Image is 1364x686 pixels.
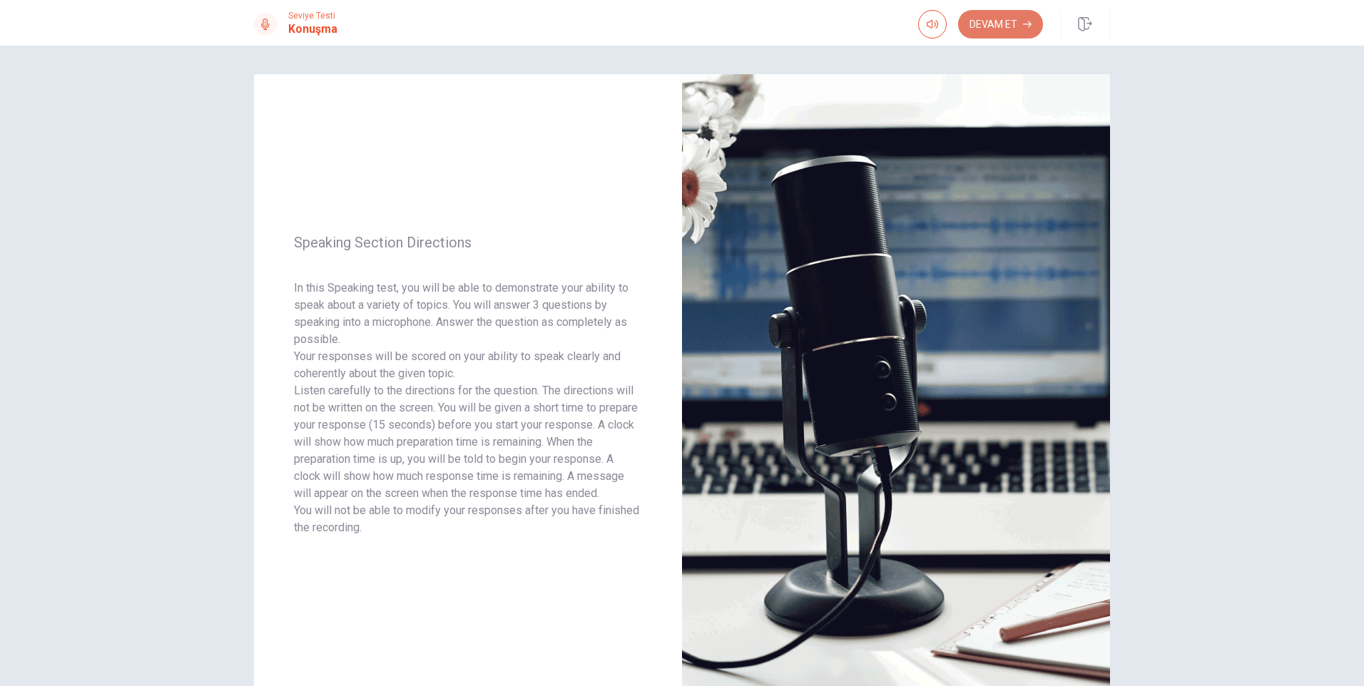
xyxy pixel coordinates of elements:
[294,234,642,251] span: Speaking Section Directions
[294,280,642,348] p: In this Speaking test, you will be able to demonstrate your ability to speak about a variety of t...
[288,21,337,38] h1: Konuşma
[294,348,642,382] p: Your responses will be scored on your ability to speak clearly and coherently about the given topic.
[288,11,337,21] span: Seviye Testi
[958,10,1043,39] button: Devam Et
[294,382,642,502] p: Listen carefully to the directions for the question. The directions will not be written on the sc...
[294,502,642,536] p: You will not be able to modify your responses after you have finished the recording.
